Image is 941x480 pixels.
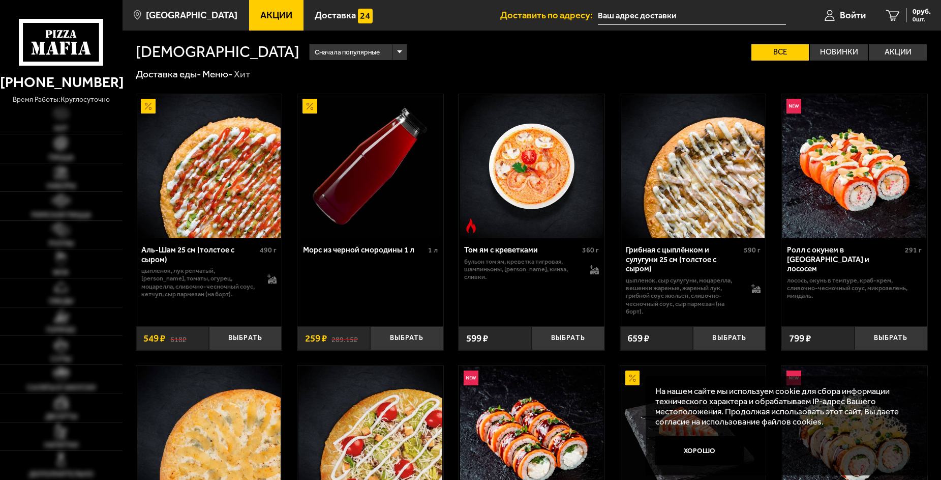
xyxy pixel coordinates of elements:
[303,245,426,255] div: Морс из черной смородины 1 л
[49,298,73,305] span: Обеды
[627,333,649,343] span: 659 ₽
[141,99,156,114] img: Акционный
[869,44,927,60] label: Акции
[620,94,766,238] a: Грибная с цыплёнком и сулугуни 25 см (толстое с сыром)
[234,68,250,80] div: Хит
[315,43,380,62] span: Сначала популярные
[47,183,76,190] span: Наборы
[621,94,765,238] img: Грибная с цыплёнком и сулугуни 25 см (толстое с сыром)
[54,125,68,132] span: Хит
[751,44,809,60] label: Все
[464,371,478,385] img: Новинка
[782,94,926,238] img: Ролл с окунем в темпуре и лососем
[136,44,299,60] h1: [DEMOGRAPHIC_DATA]
[855,326,927,350] button: Выбрать
[464,258,580,281] p: бульон том ям, креветка тигровая, шампиньоны, [PERSON_NAME], кинза, сливки.
[298,94,442,238] img: Морс из черной смородины 1 л
[260,11,292,20] span: Акции
[786,371,801,385] img: Новинка
[464,218,478,233] img: Острое блюдо
[464,245,580,255] div: Том ям с креветками
[209,326,282,350] button: Выбрать
[905,246,922,255] span: 291 г
[460,94,603,238] img: Том ям с креветками
[781,94,927,238] a: НовинкаРолл с окунем в темпуре и лососем
[693,326,766,350] button: Выбрать
[170,333,187,343] s: 618 ₽
[428,246,438,255] span: 1 л
[598,6,786,25] input: Ваш адрес доставки
[810,44,868,60] label: Новинки
[913,16,931,22] span: 0 шт.
[141,267,257,298] p: цыпленок, лук репчатый, [PERSON_NAME], томаты, огурец, моцарелла, сливочно-чесночный соус, кетчуп...
[744,246,761,255] span: 590 г
[625,371,640,385] img: Акционный
[49,240,74,247] span: Роллы
[331,333,358,343] s: 289.15 ₽
[51,356,71,363] span: Супы
[626,245,741,274] div: Грибная с цыплёнком и сулугуни 25 см (толстое с сыром)
[582,246,599,255] span: 360 г
[202,68,232,80] a: Меню-
[789,333,811,343] span: 799 ₽
[655,386,912,427] p: На нашем сайте мы используем cookie для сбора информации технического характера и обрабатываем IP...
[840,11,866,20] span: Войти
[27,384,96,391] span: Салаты и закуски
[532,326,604,350] button: Выбрать
[260,246,277,255] span: 490 г
[49,154,74,161] span: Пицца
[655,436,744,466] button: Хорошо
[305,333,327,343] span: 259 ₽
[136,94,282,238] a: АкционныйАль-Шам 25 см (толстое с сыром)
[500,11,598,20] span: Доставить по адресу:
[787,276,922,300] p: лосось, окунь в темпуре, краб-крем, сливочно-чесночный соус, микрозелень, миндаль.
[459,94,604,238] a: Острое блюдоТом ям с креветками
[786,99,801,114] img: Новинка
[141,245,257,264] div: Аль-Шам 25 см (толстое с сыром)
[466,333,488,343] span: 599 ₽
[53,269,69,276] span: WOK
[626,276,742,316] p: цыпленок, сыр сулугуни, моцарелла, вешенки жареные, жареный лук, грибной соус Жюльен, сливочно-че...
[137,94,281,238] img: Аль-Шам 25 см (толстое с сыром)
[45,413,77,420] span: Десерты
[44,442,78,449] span: Напитки
[358,9,373,23] img: 15daf4d41897b9f0e9f617042186c801.svg
[32,212,91,219] span: Римская пицца
[143,333,165,343] span: 549 ₽
[370,326,443,350] button: Выбрать
[302,99,317,114] img: Акционный
[136,68,201,80] a: Доставка еды-
[315,11,356,20] span: Доставка
[146,11,237,20] span: [GEOGRAPHIC_DATA]
[46,327,76,334] span: Горячее
[297,94,443,238] a: АкционныйМорс из черной смородины 1 л
[913,8,931,15] span: 0 руб.
[787,245,902,274] div: Ролл с окунем в [GEOGRAPHIC_DATA] и лососем
[29,471,94,478] span: Дополнительно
